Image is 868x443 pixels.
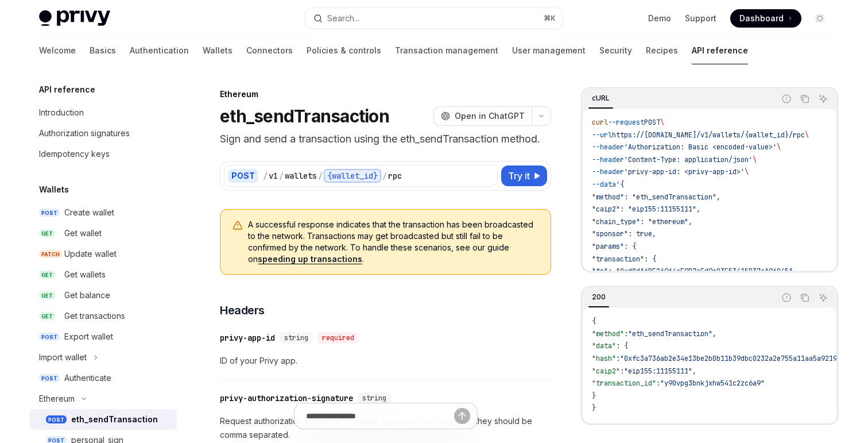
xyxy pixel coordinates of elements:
span: POST [644,118,660,127]
span: "y90vpg3bnkjxhw541c2zc6a9" [660,379,765,388]
button: Open in ChatGPT [433,106,532,126]
a: PATCHUpdate wallet [30,244,177,264]
a: Connectors [246,37,293,64]
div: cURL [588,91,613,105]
h1: eth_sendTransaction [220,106,389,126]
span: POST [39,209,60,217]
span: --header [592,142,624,152]
button: Report incorrect code [779,290,794,305]
a: API reference [692,37,748,64]
span: Open in ChatGPT [455,110,525,122]
span: 'privy-app-id: <privy-app-id>' [624,167,745,176]
span: "sponsor": true, [592,229,656,238]
span: "method": "eth_sendTransaction", [592,192,720,202]
button: Toggle Import wallet section [30,347,177,368]
span: ID of your Privy app. [220,354,551,368]
div: 200 [588,290,609,304]
div: / [263,170,268,182]
div: Authenticate [64,371,111,385]
button: Ask AI [816,91,831,106]
span: "eth_sendTransaction" [628,329,712,338]
span: PATCH [39,250,62,259]
a: speeding up transactions [258,254,362,264]
span: ⌘ K [544,14,556,23]
a: GETGet transactions [30,306,177,326]
span: "hash" [592,354,616,363]
span: 'Content-Type: application/json' [624,155,753,164]
a: POSTAuthenticate [30,368,177,388]
span: POST [46,415,67,424]
a: POSTExport wallet [30,326,177,347]
span: \ [805,130,809,140]
svg: Warning [232,220,243,232]
span: } [592,391,596,400]
div: privy-app-id [220,332,275,344]
a: POSTCreate wallet [30,202,177,223]
span: "caip2" [592,367,620,376]
div: Get transactions [64,309,125,323]
span: --header [592,155,624,164]
button: Toggle Ethereum section [30,388,177,409]
span: "chain_type": "ethereum", [592,217,692,226]
div: wallets [285,170,317,182]
button: Try it [501,165,547,186]
span: GET [39,291,55,300]
span: "eip155:11155111" [624,367,692,376]
a: Welcome [39,37,76,64]
div: Get wallets [64,268,106,282]
a: Introduction [30,102,177,123]
a: Authentication [130,37,189,64]
div: privy-authorization-signature [220,392,353,404]
a: Support [685,13,716,24]
a: Demo [648,13,671,24]
div: Get wallet [64,226,102,240]
div: / [279,170,284,182]
a: User management [512,37,586,64]
span: POST [39,333,60,341]
span: : [624,329,628,338]
span: https://[DOMAIN_NAME]/v1/wallets/{wallet_id}/rpc [612,130,805,140]
div: Import wallet [39,350,87,364]
a: GETGet wallets [30,264,177,285]
span: \ [660,118,664,127]
a: Wallets [203,37,232,64]
span: --url [592,130,612,140]
img: light logo [39,10,110,26]
div: {wallet_id} [324,169,381,183]
span: --header [592,167,624,176]
button: Report incorrect code [779,91,794,106]
span: curl [592,118,608,127]
span: '{ [616,180,624,189]
div: Get balance [64,288,110,302]
button: Ask AI [816,290,831,305]
span: : [620,367,624,376]
span: Dashboard [739,13,784,24]
span: "method" [592,329,624,338]
div: eth_sendTransaction [71,413,158,426]
div: Idempotency keys [39,147,110,161]
div: Export wallet [64,330,113,344]
div: Authorization signatures [39,126,130,140]
span: Try it [508,169,530,183]
span: \ [745,167,749,176]
button: Open search [305,8,563,29]
button: Copy the contents from the code block [797,290,812,305]
span: \ [753,155,757,164]
a: POSTeth_sendTransaction [30,409,177,430]
span: : [656,379,660,388]
a: Idempotency keys [30,144,177,164]
span: --data [592,180,616,189]
p: Sign and send a transaction using the eth_sendTransaction method. [220,131,551,147]
h5: API reference [39,83,95,97]
a: Authorization signatures [30,123,177,144]
span: --request [608,118,644,127]
a: Dashboard [730,9,801,28]
a: Transaction management [395,37,498,64]
span: string [284,333,308,342]
span: 'Authorization: Basic <encoded-value>' [624,142,777,152]
div: POST [228,169,258,183]
div: Update wallet [64,247,117,261]
a: Security [599,37,632,64]
span: POST [39,374,60,383]
span: string [362,394,386,403]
